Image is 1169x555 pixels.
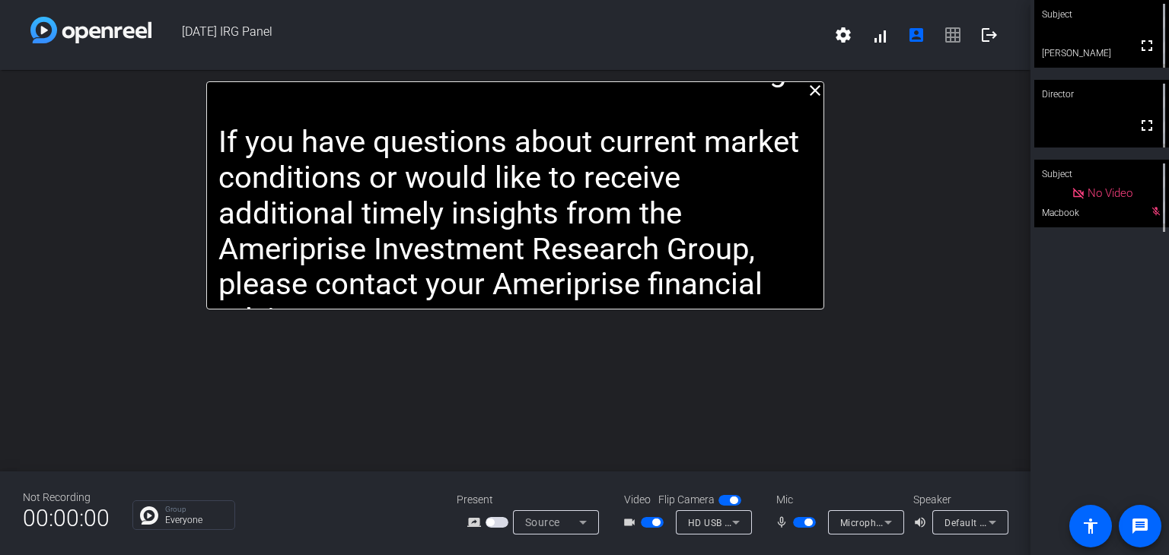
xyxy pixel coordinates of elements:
[151,17,825,53] span: [DATE] IRG Panel
[1081,517,1100,535] mat-icon: accessibility
[218,125,812,338] p: If you have questions about current market conditions or would like to receive additional timely ...
[862,17,898,53] button: signal_cellular_alt
[840,516,1070,528] span: Microphone (Sennheiser XS LAV USB-C) (1377:10fe)
[1138,116,1156,135] mat-icon: fullscreen
[467,513,486,531] mat-icon: screen_share_outline
[1034,80,1169,109] div: Director
[23,499,110,537] span: 00:00:00
[30,17,151,43] img: white-gradient.svg
[23,490,110,506] div: Not Recording
[525,516,560,528] span: Source
[761,492,913,508] div: Mic
[806,81,824,100] mat-icon: close
[165,506,227,513] p: Group
[457,492,609,508] div: Present
[775,513,793,531] mat-icon: mic_none
[834,26,852,44] mat-icon: settings
[1034,160,1169,189] div: Subject
[140,506,158,525] img: Chat Icon
[1138,36,1156,55] mat-icon: fullscreen
[913,492,1005,508] div: Speaker
[1088,186,1132,200] span: No Video
[907,26,925,44] mat-icon: account_box
[1131,517,1149,535] mat-icon: message
[980,26,999,44] mat-icon: logout
[913,513,932,531] mat-icon: volume_up
[688,516,821,528] span: HD USB CAMERA (32e4:0317)
[165,515,227,525] p: Everyone
[624,492,651,508] span: Video
[944,516,1109,528] span: Default - Speakers (Realtek(R) Audio)
[623,513,641,531] mat-icon: videocam_outline
[658,492,715,508] span: Flip Camera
